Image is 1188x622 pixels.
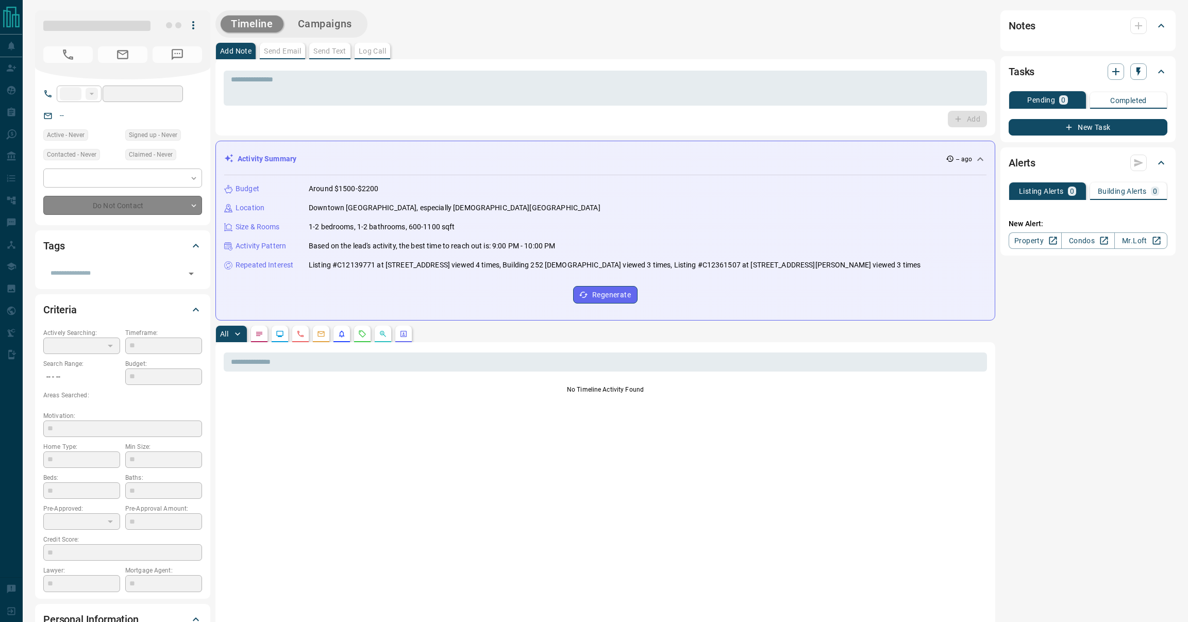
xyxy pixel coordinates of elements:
svg: Opportunities [379,330,387,338]
p: Add Note [220,47,252,55]
span: No Number [153,46,202,63]
p: 0 [1061,96,1065,104]
p: Around $1500-$2200 [309,183,378,194]
button: Campaigns [288,15,362,32]
p: -- ago [956,155,972,164]
p: Beds: [43,473,120,482]
p: Based on the lead's activity, the best time to reach out is: 9:00 PM - 10:00 PM [309,241,555,251]
a: Property [1009,232,1062,249]
p: Budget [236,183,259,194]
p: 0 [1153,188,1157,195]
h2: Criteria [43,301,77,318]
svg: Requests [358,330,366,338]
span: Active - Never [47,130,85,140]
svg: Emails [317,330,325,338]
p: Mortgage Agent: [125,566,202,575]
span: Contacted - Never [47,149,96,160]
svg: Calls [296,330,305,338]
p: Size & Rooms [236,222,280,232]
p: Completed [1110,97,1147,104]
p: Downtown [GEOGRAPHIC_DATA], especially [DEMOGRAPHIC_DATA][GEOGRAPHIC_DATA] [309,203,600,213]
a: Mr.Loft [1114,232,1167,249]
p: Credit Score: [43,535,202,544]
div: Do Not Contact [43,196,202,215]
p: Min Size: [125,442,202,451]
a: -- [60,111,64,120]
p: Building Alerts [1098,188,1147,195]
p: No Timeline Activity Found [224,385,987,394]
p: Listing #C12139771 at [STREET_ADDRESS] viewed 4 times, Building 252 [DEMOGRAPHIC_DATA] viewed 3 t... [309,260,921,271]
span: Claimed - Never [129,149,173,160]
p: New Alert: [1009,218,1167,229]
p: Activity Summary [238,154,296,164]
span: Signed up - Never [129,130,177,140]
p: Repeated Interest [236,260,293,271]
h2: Alerts [1009,155,1035,171]
button: Open [184,266,198,281]
div: Notes [1009,13,1167,38]
p: All [220,330,228,338]
h2: Tasks [1009,63,1034,80]
p: Timeframe: [125,328,202,338]
p: Listing Alerts [1019,188,1064,195]
p: Search Range: [43,359,120,368]
div: Tags [43,233,202,258]
div: Criteria [43,297,202,322]
p: Activity Pattern [236,241,286,251]
div: Activity Summary-- ago [224,149,986,169]
p: Budget: [125,359,202,368]
p: Pre-Approved: [43,504,120,513]
p: Location [236,203,264,213]
span: No Number [43,46,93,63]
p: -- - -- [43,368,120,385]
p: Motivation: [43,411,202,421]
p: Lawyer: [43,566,120,575]
p: Actively Searching: [43,328,120,338]
svg: Agent Actions [399,330,408,338]
h2: Notes [1009,18,1035,34]
p: Baths: [125,473,202,482]
button: Regenerate [573,286,638,304]
div: Alerts [1009,150,1167,175]
p: Home Type: [43,442,120,451]
p: 0 [1070,188,1074,195]
button: New Task [1009,119,1167,136]
p: Pending [1027,96,1055,104]
p: Pre-Approval Amount: [125,504,202,513]
a: Condos [1061,232,1114,249]
h2: Tags [43,238,64,254]
button: Timeline [221,15,283,32]
p: Areas Searched: [43,391,202,400]
p: 1-2 bedrooms, 1-2 bathrooms, 600-1100 sqft [309,222,455,232]
div: Tasks [1009,59,1167,84]
svg: Lead Browsing Activity [276,330,284,338]
span: No Email [98,46,147,63]
svg: Notes [255,330,263,338]
svg: Listing Alerts [338,330,346,338]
